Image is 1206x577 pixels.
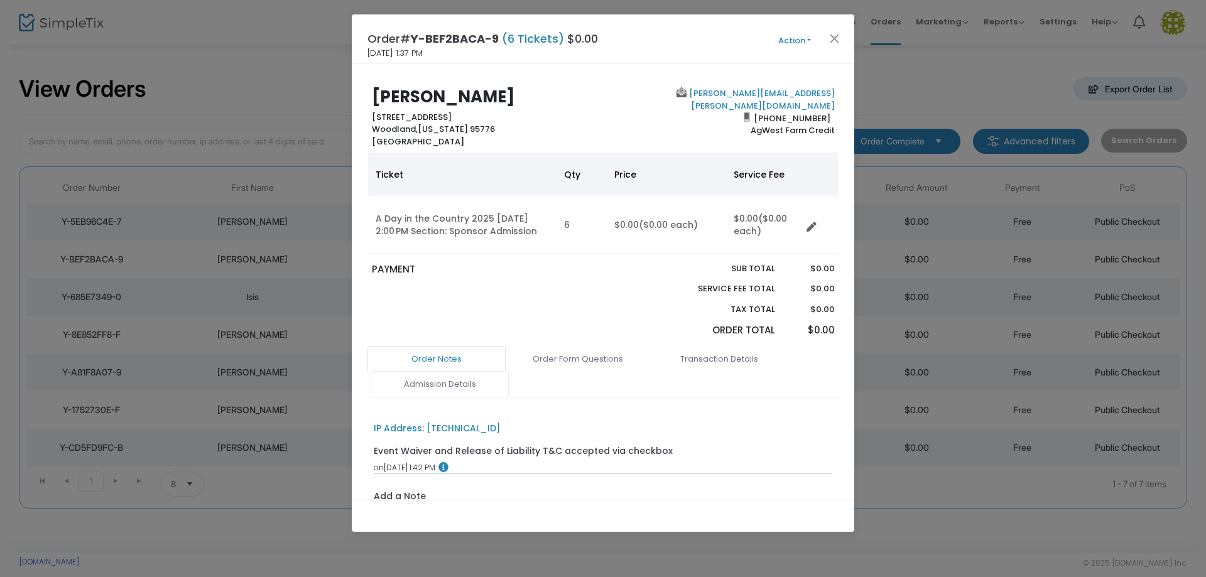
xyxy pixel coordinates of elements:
th: Price [607,153,726,197]
p: Sub total [668,262,775,275]
div: [DATE] 1:42 PM [374,462,833,473]
th: Qty [557,153,607,197]
p: $0.00 [787,323,834,338]
th: Ticket [368,153,557,197]
b: [PERSON_NAME] [372,85,515,108]
th: Service Fee [726,153,801,197]
span: Woodland, [372,123,418,135]
button: Close [827,30,843,46]
a: Order Form Questions [509,346,647,372]
p: Service Fee Total [668,283,775,295]
a: Transaction Details [650,346,788,372]
span: (6 Tickets) [499,31,567,46]
label: Add a Note [374,490,426,506]
a: Order Notes [367,346,506,372]
td: $0.00 [607,197,726,254]
div: Data table [368,153,838,254]
a: Admission Details [371,371,509,397]
span: AgWest Farm Credit [751,124,835,136]
div: IP Address: [TECHNICAL_ID] [374,422,501,435]
td: $0.00 [726,197,801,254]
td: 6 [557,197,607,254]
p: Order Total [668,323,775,338]
span: ($0.00 each) [734,212,787,237]
a: [PERSON_NAME][EMAIL_ADDRESS][PERSON_NAME][DOMAIN_NAME] [687,87,835,112]
button: Action [757,34,832,48]
span: [DATE] 1:37 PM [367,47,423,60]
h4: Order# $0.00 [367,30,598,47]
b: [STREET_ADDRESS] [US_STATE] 95776 [GEOGRAPHIC_DATA] [372,111,495,148]
span: [PHONE_NUMBER] [750,108,835,128]
span: Y-BEF2BACA-9 [410,31,499,46]
span: ($0.00 each) [639,218,698,231]
td: A Day in the Country 2025 [DATE] 2:00 PM Section: Sponsor Admission [368,197,557,254]
span: on [374,462,384,473]
p: $0.00 [787,283,834,295]
p: $0.00 [787,262,834,275]
p: $0.00 [787,303,834,316]
p: PAYMENT [372,262,597,277]
p: Tax Total [668,303,775,316]
div: Event Waiver and Release of Liability T&C accepted via checkbox [374,445,673,458]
